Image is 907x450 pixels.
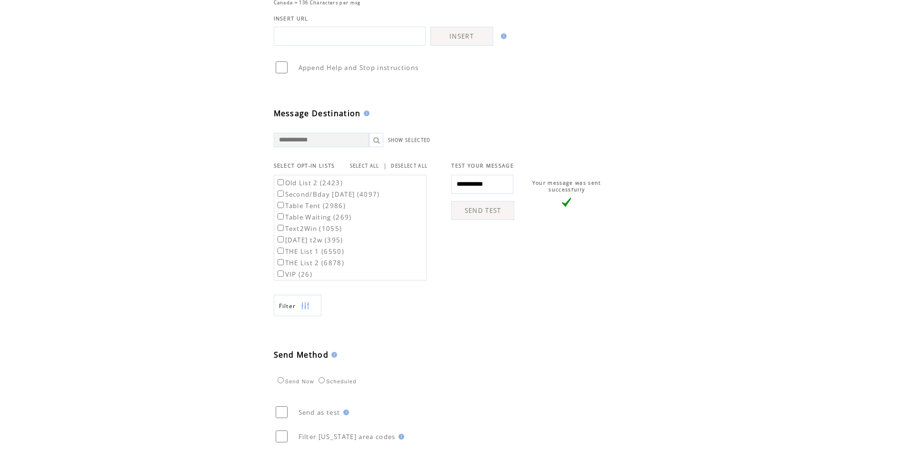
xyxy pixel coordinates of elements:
span: Send Method [274,350,329,360]
img: help.gif [396,434,404,440]
a: SHOW SELECTED [388,137,431,143]
img: help.gif [498,33,507,39]
label: Second/Bday [DATE] (4097) [276,190,380,199]
a: Filter [274,295,321,316]
label: Old List 2 (2423) [276,179,343,187]
a: DESELECT ALL [391,163,428,169]
a: SELECT ALL [350,163,379,169]
span: Filter [US_STATE] area codes [299,432,396,441]
a: SEND TEST [451,201,514,220]
span: Show filters [279,302,296,310]
input: VIP (26) [278,270,284,277]
label: VIP (26) [276,270,313,279]
input: Table Waiting (269) [278,213,284,220]
img: help.gif [329,352,337,358]
img: vLarge.png [562,198,571,207]
input: Second/Bday [DATE] (4097) [278,190,284,197]
input: THE List 2 (6878) [278,259,284,265]
label: Table Waiting (269) [276,213,352,221]
span: SELECT OPT-IN LISTS [274,162,335,169]
span: Send as test [299,408,340,417]
label: Send Now [275,379,314,384]
span: Your message was sent successfully [532,180,601,193]
label: [DATE] t2w (395) [276,236,343,244]
input: Text2Win (1055) [278,225,284,231]
img: help.gif [361,110,369,116]
label: Text2Win (1055) [276,224,342,233]
a: INSERT [430,27,493,46]
span: | [383,161,387,170]
input: THE List 1 (6550) [278,248,284,254]
label: THE List 2 (6878) [276,259,345,267]
img: filters.png [301,295,309,317]
input: Scheduled [319,377,325,383]
span: INSERT URL [274,15,309,22]
img: help.gif [340,410,349,415]
label: Scheduled [316,379,357,384]
span: TEST YOUR MESSAGE [451,162,514,169]
input: [DATE] t2w (395) [278,236,284,242]
input: Table Tent (2986) [278,202,284,208]
span: Append Help and Stop instructions [299,63,419,72]
input: Send Now [278,377,284,383]
label: Table Tent (2986) [276,201,346,210]
input: Old List 2 (2423) [278,179,284,185]
span: Message Destination [274,108,361,119]
label: THE List 1 (6550) [276,247,345,256]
